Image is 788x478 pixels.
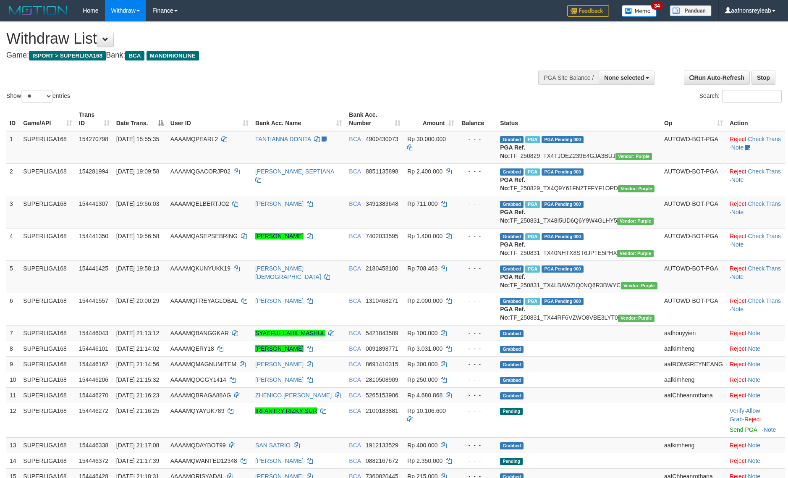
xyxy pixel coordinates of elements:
[20,163,76,196] td: SUPERLIGA168
[661,387,726,403] td: aafChheanrothana
[349,407,361,414] span: BCA
[500,306,525,321] b: PGA Ref. No:
[21,90,52,102] select: Showentries
[726,341,785,356] td: ·
[116,136,159,142] span: [DATE] 15:55:35
[726,372,785,387] td: ·
[525,265,540,273] span: Marked by aafsoycanthlai
[661,131,726,164] td: AUTOWD-BOT-PGA
[726,325,785,341] td: ·
[79,233,108,239] span: 154441350
[461,264,494,273] div: - - -
[116,297,159,304] span: [DATE] 20:00:29
[116,361,159,368] span: [DATE] 21:14:56
[170,200,229,207] span: AAAAMQELBERTJO2
[461,232,494,240] div: - - -
[500,176,525,192] b: PGA Ref. No:
[542,201,584,208] span: PGA Pending
[255,330,325,336] a: SYAEFUL LAHIL MASHUL
[542,265,584,273] span: PGA Pending
[661,437,726,453] td: aafkimheng
[748,376,761,383] a: Note
[458,107,497,131] th: Balance
[497,163,661,196] td: TF_250829_TX4Q9Y61FNZTFFYF1OPD
[20,228,76,260] td: SUPERLIGA168
[525,233,540,240] span: Marked by aafsoycanthlai
[730,407,760,423] a: Allow Grab
[6,228,20,260] td: 4
[500,408,523,415] span: Pending
[525,136,540,143] span: Marked by aafmaleo
[500,442,524,449] span: Grabbed
[730,136,746,142] a: Reject
[500,377,524,384] span: Grabbed
[404,107,458,131] th: Amount: activate to sort column ascending
[500,136,524,143] span: Grabbed
[116,392,159,399] span: [DATE] 21:16:23
[79,136,108,142] span: 154270798
[731,209,744,215] a: Note
[500,209,525,224] b: PGA Ref. No:
[170,330,229,336] span: AAAAMQBANGGKAR
[730,457,746,464] a: Reject
[684,71,750,85] a: Run Auto-Refresh
[500,361,524,368] span: Grabbed
[661,372,726,387] td: aafkimheng
[748,200,781,207] a: Check Trans
[255,265,321,280] a: [PERSON_NAME][DEMOGRAPHIC_DATA]
[407,442,437,449] span: Rp 400.000
[167,107,252,131] th: User ID: activate to sort column ascending
[748,457,761,464] a: Note
[461,297,494,305] div: - - -
[599,71,654,85] button: None selected
[407,200,437,207] span: Rp 711.000
[407,265,437,272] span: Rp 708.463
[20,372,76,387] td: SUPERLIGA168
[461,167,494,176] div: - - -
[6,356,20,372] td: 9
[116,457,159,464] span: [DATE] 21:17:39
[661,196,726,228] td: AUTOWD-BOT-PGA
[731,273,744,280] a: Note
[500,392,524,399] span: Grabbed
[6,30,517,47] h1: Withdraw List
[407,233,442,239] span: Rp 1.400.000
[661,341,726,356] td: aafkimheng
[500,144,525,159] b: PGA Ref. No:
[116,168,159,175] span: [DATE] 19:09:58
[726,403,785,437] td: · ·
[497,107,661,131] th: Status
[730,330,746,336] a: Reject
[170,442,226,449] span: AAAAMQDAYBOT99
[116,233,159,239] span: [DATE] 19:56:58
[731,144,744,151] a: Note
[6,163,20,196] td: 2
[500,346,524,353] span: Grabbed
[170,265,230,272] span: AAAAMQKUNYUKK19
[6,325,20,341] td: 7
[116,200,159,207] span: [DATE] 19:56:03
[79,345,108,352] span: 154446101
[461,376,494,384] div: - - -
[6,4,70,17] img: MOTION_logo.png
[726,437,785,453] td: ·
[255,442,291,449] a: SAN SATRIO
[366,297,398,304] span: Copy 1310468271 to clipboard
[748,392,761,399] a: Note
[407,330,437,336] span: Rp 100.000
[125,51,144,60] span: BCA
[116,407,159,414] span: [DATE] 21:16:25
[730,233,746,239] a: Reject
[29,51,106,60] span: ISPORT > SUPERLIGA168
[252,107,346,131] th: Bank Acc. Name: activate to sort column ascending
[6,453,20,468] td: 14
[366,168,398,175] span: Copy 8851135898 to clipboard
[349,457,361,464] span: BCA
[730,297,746,304] a: Reject
[500,330,524,337] span: Grabbed
[407,392,442,399] span: Rp 4.680.868
[604,74,644,81] span: None selected
[744,416,761,423] a: Reject
[6,437,20,453] td: 13
[726,453,785,468] td: ·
